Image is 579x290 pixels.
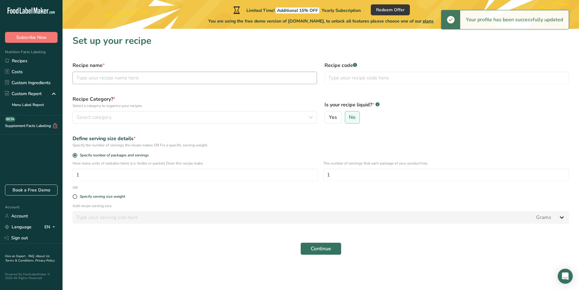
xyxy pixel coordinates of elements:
a: Book a Free Demo [5,185,58,196]
a: Privacy Policy [35,258,55,263]
a: Terms & Conditions . [5,258,35,263]
a: Hire an Expert . [5,254,27,258]
a: FAQ . [28,254,36,258]
div: Open Intercom Messenger [558,269,573,284]
span: Redeem Offer [376,7,405,13]
div: EN [44,223,58,231]
input: Type your recipe code here [325,72,569,84]
div: Define serving size details [73,135,569,142]
button: Continue [300,242,341,255]
h1: Set up your recipe [73,34,569,48]
span: Yes [329,114,337,120]
input: Type your recipe name here [73,72,317,84]
span: Subscribe Now [16,34,47,41]
div: Custom Report [5,90,42,97]
input: Type your serving size here [73,211,532,224]
div: Specify the number of servings the recipe makes OR Fix a specific serving weight [73,142,569,148]
span: plans [423,18,434,24]
p: Add recipe serving size. [73,203,569,209]
button: Select category [73,111,317,124]
span: Select category [77,114,112,121]
p: Select a category to organize your recipes [73,103,317,109]
span: You are using the free demo version of [DOMAIN_NAME], to unlock all features please choose one of... [208,18,434,24]
label: Is your recipe liquid? [325,101,569,109]
label: Recipe code [325,62,569,69]
button: Subscribe Now [5,32,58,43]
div: OR [69,185,82,191]
span: Specify number of packages and servings [77,153,149,158]
button: Redeem Offer [371,4,410,15]
span: No [349,114,355,120]
div: Specify serving size weight [80,194,125,199]
span: Yearly Subscription [322,8,361,13]
label: Recipe Category? [73,95,317,109]
div: Your profile has been successfully updated [460,10,569,29]
a: Language [5,221,32,232]
div: Powered By FoodLabelMaker © 2025 All Rights Reserved [5,272,58,280]
span: Continue [311,245,331,252]
a: About Us . [5,254,50,263]
p: The number of servings that each package of your product has. [323,160,569,166]
span: Additional 15% OFF [276,8,319,13]
div: Limited Time! [232,6,361,14]
label: Recipe name [73,62,317,69]
div: BETA [5,117,15,122]
p: How many units of sealable items (i.e. bottle or packet) Does this recipe make. [73,160,318,166]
